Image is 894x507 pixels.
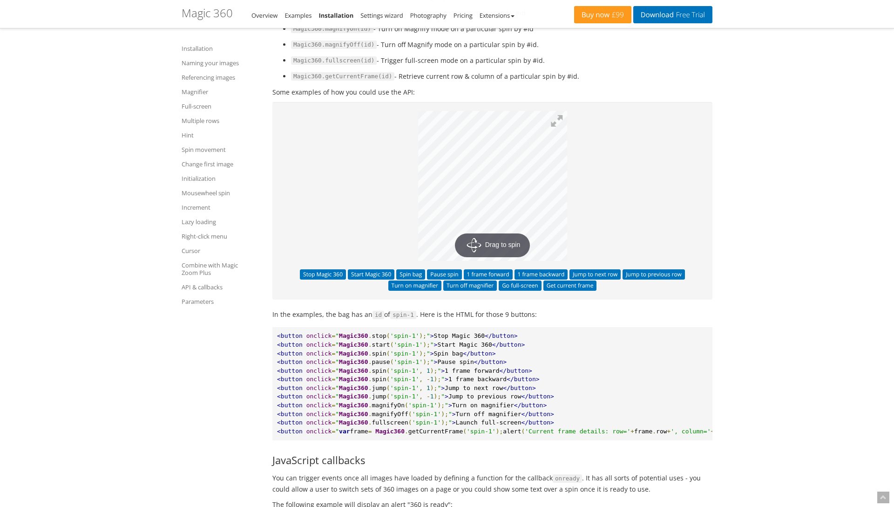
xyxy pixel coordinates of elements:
span: 'Current frame details: row=' [525,428,630,435]
span: ( [386,393,390,400]
span: 'spin-1' [394,358,423,365]
span: > [452,411,456,418]
button: Turn off magnifier [443,281,497,291]
span: > [448,402,452,409]
span: ( [408,419,412,426]
span: onclick [306,350,332,357]
span: 1 frame forward [445,367,499,374]
span: ); [437,402,445,409]
span: </button> [503,384,535,391]
span: . [368,402,372,409]
span: = [332,419,335,426]
span: " [335,411,339,418]
span: 1 [427,367,430,374]
li: - Turn on Magnify mode on a particular spin by #id [291,23,712,34]
span: " [335,341,339,348]
span: onclick [306,419,332,426]
span: onclick [306,332,332,339]
a: Cursor [182,245,261,256]
a: Examples [284,11,312,20]
span: 'spin-1' [394,341,423,348]
span: Magic360.fullscreen(id) [291,56,377,65]
span: Spin bag [434,350,463,357]
span: . [368,393,372,400]
span: . [368,341,372,348]
a: Naming your images [182,57,261,69]
a: Drag to spin [418,111,567,261]
span: Magic360 [339,332,368,339]
span: = [332,402,335,409]
a: Extensions [480,11,515,20]
span: <button [277,402,303,409]
a: Initialization [182,173,261,184]
span: </button> [521,411,554,418]
span: <button [277,411,303,418]
span: 1 [427,384,430,391]
span: <button [277,350,303,357]
button: Get current frame [543,281,597,291]
a: Referencing images [182,72,261,83]
span: " [335,384,339,391]
button: Go full-screen [499,281,542,291]
span: . [368,376,372,383]
span: " [437,384,441,391]
span: </button> [500,367,532,374]
span: ( [386,350,390,357]
span: row [656,428,667,435]
span: + [711,428,714,435]
span: ); [434,393,441,400]
span: Magic360 [339,411,368,418]
span: Magic360 [339,384,368,391]
span: </button> [485,332,517,339]
span: . [368,411,372,418]
span: ( [386,376,390,383]
span: > [441,384,445,391]
span: spin [372,367,386,374]
span: ); [419,350,427,357]
span: </button> [474,358,507,365]
button: Spin bag [396,269,425,280]
span: " [448,419,452,426]
span: onclick [306,358,332,365]
span: jump [372,393,386,400]
span: 1 [430,376,434,383]
span: - [427,376,430,383]
span: ( [390,358,394,365]
span: ); [496,428,503,435]
button: Stop Magic 360 [300,269,346,280]
span: ( [405,402,408,409]
span: + [667,428,671,435]
span: 1 frame backward [448,376,507,383]
a: Right-click menu [182,231,261,242]
span: 'spin-1' [467,428,496,435]
span: Magic360 [339,341,368,348]
span: > [434,341,438,348]
span: . [368,419,372,426]
span: 'spin-1' [412,419,441,426]
span: " [448,411,452,418]
span: " [441,393,445,400]
a: Combine with Magic Zoom Plus [182,260,261,278]
span: £99 [610,11,624,19]
a: Overview [251,11,278,20]
a: Hint [182,130,261,141]
span: " [335,376,339,383]
a: Full-screen [182,101,261,112]
span: Magic360 [339,376,368,383]
span: 'spin-1' [390,393,420,400]
span: 'spin-1' [408,402,438,409]
span: > [445,393,448,400]
span: = [332,384,335,391]
span: ( [386,332,390,339]
span: frame [350,428,368,435]
button: Jump to previous row [623,269,685,280]
span: = [332,393,335,400]
span: " [427,350,430,357]
span: 'spin-1' [412,411,441,418]
span: " [430,358,434,365]
span: ', column=' [670,428,711,435]
span: Magic360 [339,419,368,426]
span: Jump to next row [445,384,503,391]
span: 'spin-1' [390,332,420,339]
span: Magic360.magnifyOff(id) [291,41,377,49]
